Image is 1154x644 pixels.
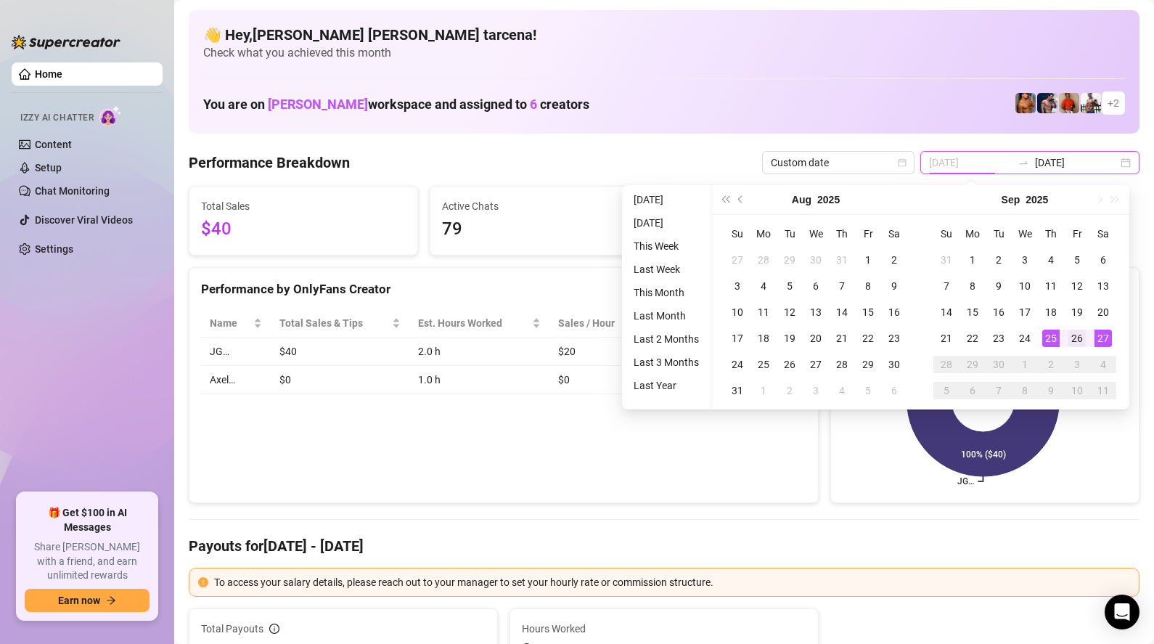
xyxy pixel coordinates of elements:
[1068,277,1086,295] div: 12
[1068,303,1086,321] div: 19
[803,299,829,325] td: 2025-08-13
[803,247,829,273] td: 2025-07-30
[986,299,1012,325] td: 2025-09-16
[898,158,907,167] span: calendar
[442,198,647,214] span: Active Chats
[724,351,750,378] td: 2025-08-24
[203,97,589,113] h1: You are on workspace and assigned to creators
[724,221,750,247] th: Su
[1042,251,1060,269] div: 4
[933,351,959,378] td: 2025-09-28
[1090,247,1116,273] td: 2025-09-06
[729,330,746,347] div: 17
[986,378,1012,404] td: 2025-10-07
[1094,382,1112,399] div: 11
[807,330,824,347] div: 20
[938,251,955,269] div: 31
[1016,356,1034,373] div: 1
[729,277,746,295] div: 3
[781,330,798,347] div: 19
[418,315,528,331] div: Est. Hours Worked
[189,152,350,173] h4: Performance Breakdown
[959,378,986,404] td: 2025-10-06
[938,277,955,295] div: 7
[777,273,803,299] td: 2025-08-05
[1035,155,1118,171] input: End date
[25,506,150,534] span: 🎁 Get $100 in AI Messages
[201,309,271,338] th: Name
[781,356,798,373] div: 26
[1038,273,1064,299] td: 2025-09-11
[933,273,959,299] td: 2025-09-07
[959,221,986,247] th: Mo
[803,351,829,378] td: 2025-08-27
[1042,356,1060,373] div: 2
[1012,299,1038,325] td: 2025-09-17
[938,356,955,373] div: 28
[1068,251,1086,269] div: 5
[214,574,1130,590] div: To access your salary details, please reach out to your manager to set your hourly rate or commis...
[628,214,705,232] li: [DATE]
[1042,303,1060,321] div: 18
[855,378,881,404] td: 2025-09-05
[885,303,903,321] div: 16
[829,325,855,351] td: 2025-08-21
[750,325,777,351] td: 2025-08-18
[855,351,881,378] td: 2025-08-29
[1090,299,1116,325] td: 2025-09-20
[859,303,877,321] div: 15
[189,536,1139,556] h4: Payouts for [DATE] - [DATE]
[1042,330,1060,347] div: 25
[817,185,840,214] button: Choose a year
[1068,356,1086,373] div: 3
[203,45,1125,61] span: Check what you achieved this month
[279,315,389,331] span: Total Sales & Tips
[990,303,1007,321] div: 16
[859,251,877,269] div: 1
[829,378,855,404] td: 2025-09-04
[1042,382,1060,399] div: 9
[777,299,803,325] td: 2025-08-12
[959,351,986,378] td: 2025-09-29
[833,382,851,399] div: 4
[1012,247,1038,273] td: 2025-09-03
[938,382,955,399] div: 5
[781,382,798,399] div: 2
[990,330,1007,347] div: 23
[986,221,1012,247] th: Tu
[271,338,409,366] td: $40
[628,261,705,278] li: Last Week
[777,325,803,351] td: 2025-08-19
[938,330,955,347] div: 21
[755,330,772,347] div: 18
[855,299,881,325] td: 2025-08-15
[750,247,777,273] td: 2025-07-28
[881,351,907,378] td: 2025-08-30
[755,356,772,373] div: 25
[859,277,877,295] div: 8
[833,277,851,295] div: 7
[724,247,750,273] td: 2025-07-27
[750,221,777,247] th: Mo
[1016,382,1034,399] div: 8
[724,325,750,351] td: 2025-08-17
[855,221,881,247] th: Fr
[990,356,1007,373] div: 30
[724,273,750,299] td: 2025-08-03
[35,214,133,226] a: Discover Viral Videos
[1094,356,1112,373] div: 4
[628,377,705,394] li: Last Year
[885,251,903,269] div: 2
[959,273,986,299] td: 2025-09-08
[25,540,150,583] span: Share [PERSON_NAME] with a friend, and earn unlimited rewards
[885,356,903,373] div: 30
[530,97,537,112] span: 6
[1016,277,1034,295] div: 10
[409,338,549,366] td: 2.0 h
[781,277,798,295] div: 5
[1038,351,1064,378] td: 2025-10-02
[803,378,829,404] td: 2025-09-03
[807,251,824,269] div: 30
[1012,273,1038,299] td: 2025-09-10
[929,155,1012,171] input: Start date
